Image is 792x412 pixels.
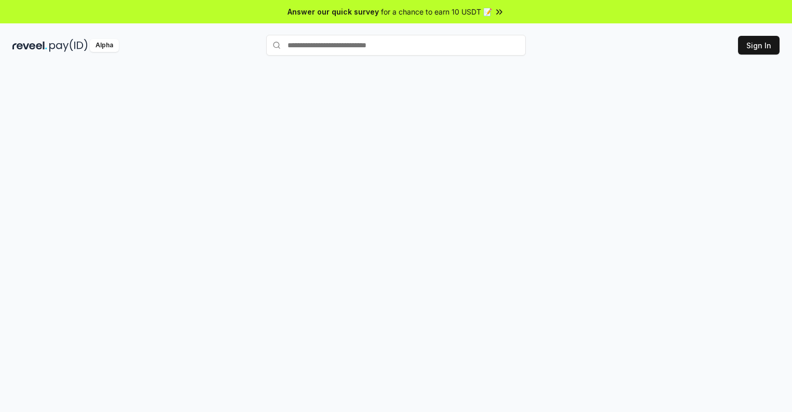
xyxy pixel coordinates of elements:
[288,6,379,17] span: Answer our quick survey
[12,39,47,52] img: reveel_dark
[49,39,88,52] img: pay_id
[738,36,780,55] button: Sign In
[90,39,119,52] div: Alpha
[381,6,492,17] span: for a chance to earn 10 USDT 📝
